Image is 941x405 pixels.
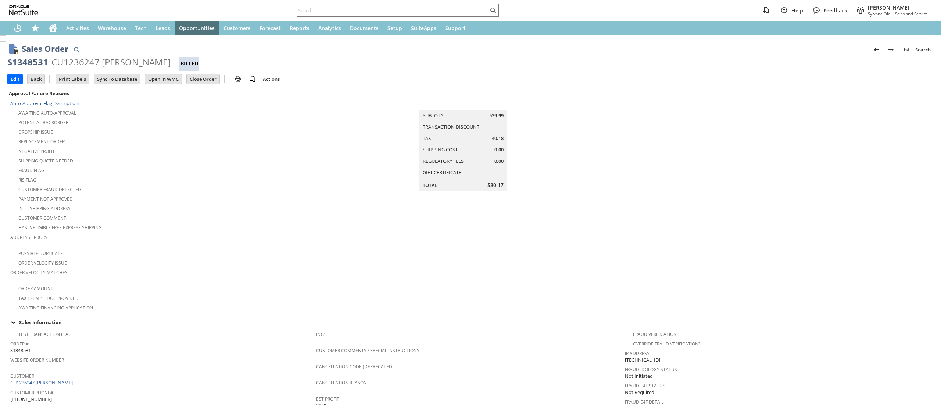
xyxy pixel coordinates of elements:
a: Analytics [314,21,346,35]
svg: logo [9,5,38,15]
a: Fraud E4F Status [625,383,665,389]
a: Cancellation Code (deprecated) [316,363,394,370]
a: Customer Comment [18,215,66,221]
span: [PERSON_NAME] [868,4,928,11]
a: Tax Exempt. Doc Provided [18,295,79,301]
a: Auto-Approval Flag Descriptions [10,100,80,107]
a: Actions [260,76,283,82]
a: Home [44,21,62,35]
a: Activities [62,21,93,35]
input: Back [28,74,44,84]
a: Tax [423,135,431,141]
span: Sales and Service [895,11,928,17]
a: PO # [316,331,326,337]
img: Next [887,45,895,54]
span: [PHONE_NUMBER] [10,396,52,403]
span: Not Initiated [625,373,653,380]
a: IP Address [625,350,650,356]
a: Transaction Discount [423,123,479,130]
svg: Search [489,6,497,15]
a: Negative Profit [18,148,55,154]
div: S1348531 [7,56,48,68]
a: Documents [346,21,383,35]
a: Customers [219,21,255,35]
span: - [892,11,894,17]
div: Billed [179,57,199,71]
caption: Summary [419,98,507,110]
input: Sync To Database [94,74,140,84]
a: Fraud E4F Detail [625,399,663,405]
a: Intl. Shipping Address [18,205,71,212]
span: 580.17 [487,182,504,189]
a: Shipping Quote Needed [18,158,73,164]
a: Total [423,182,437,189]
div: Shortcuts [26,21,44,35]
span: Forecast [260,25,281,32]
a: Customer Comments / Special Instructions [316,347,419,354]
a: Warehouse [93,21,130,35]
h1: Sales Order [22,43,68,55]
a: Replacement Order [18,139,65,145]
span: 0.00 [494,158,504,165]
span: Analytics [318,25,341,32]
a: Fraud Flag [18,167,44,173]
a: Possible Duplicate [18,250,63,257]
div: CU1236247 [PERSON_NAME] [51,56,171,68]
span: 40.18 [492,135,504,142]
img: Quick Find [72,45,81,54]
input: Open In WMC [145,74,182,84]
span: 0.00 [494,146,504,153]
a: Override Fraud Verification? [633,341,700,347]
a: Customer [10,373,34,379]
span: Support [445,25,466,32]
a: Search [912,44,934,55]
a: Reports [285,21,314,35]
a: Customer Phone# [10,390,53,396]
a: Dropship Issue [18,129,53,135]
a: Order Velocity Issue [18,260,67,266]
a: Test Transaction Flag [18,331,72,337]
span: S1348531 [10,347,31,354]
a: Gift Certificate [423,169,461,176]
img: print.svg [233,75,242,83]
input: Close Order [187,74,219,84]
a: Customer Fraud Detected [18,186,81,193]
svg: Home [49,24,57,32]
input: Edit [8,74,22,84]
a: Awaiting Financing Application [18,305,93,311]
input: Search [297,6,489,15]
span: Reports [290,25,310,32]
svg: Shortcuts [31,24,40,32]
img: add-record.svg [248,75,257,83]
a: Setup [383,21,407,35]
a: Order Velocity Matches [10,269,68,276]
span: Not Required [625,389,654,396]
a: Forecast [255,21,285,35]
span: Warehouse [98,25,126,32]
span: Customers [223,25,251,32]
a: CU1236247 [PERSON_NAME] [10,379,75,386]
a: Awaiting Auto-Approval [18,110,76,116]
a: List [898,44,912,55]
a: Opportunities [175,21,219,35]
span: Sylvane Old [868,11,891,17]
a: Leads [151,21,175,35]
span: 539.99 [489,112,504,119]
a: Potential Backorder [18,119,68,126]
span: Help [791,7,803,14]
td: Sales Information [7,318,934,327]
span: Setup [387,25,402,32]
span: Tech [135,25,147,32]
span: Activities [66,25,89,32]
a: Est Profit [316,396,339,402]
a: Regulatory Fees [423,158,464,164]
a: Payment not approved [18,196,73,202]
a: Address Errors [10,234,47,240]
a: Subtotal [423,112,446,119]
a: Order # [10,341,29,347]
a: Tech [130,21,151,35]
div: Approval Failure Reasons [7,89,313,98]
input: Print Labels [56,74,89,84]
span: [TECHNICAL_ID] [625,356,660,363]
a: Recent Records [9,21,26,35]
